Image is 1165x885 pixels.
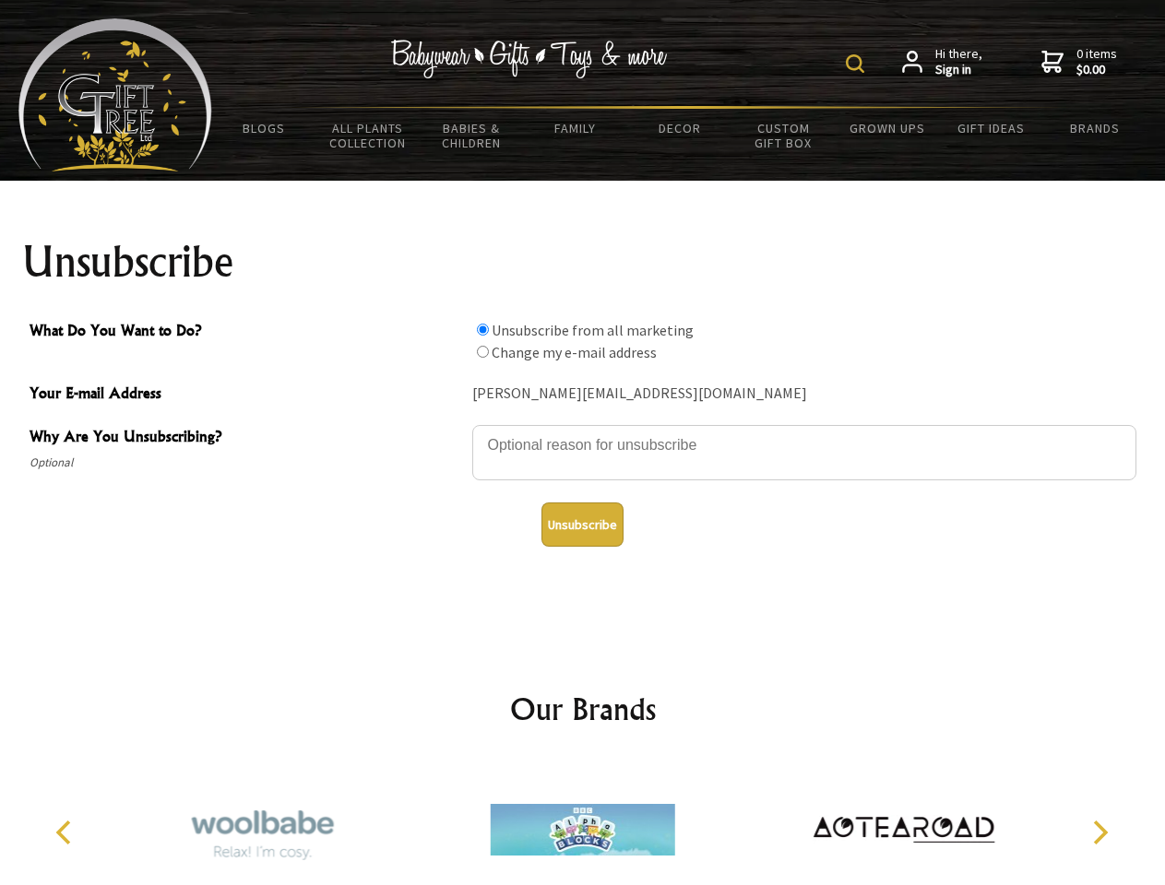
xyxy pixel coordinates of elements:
strong: Sign in [935,62,982,78]
div: [PERSON_NAME][EMAIL_ADDRESS][DOMAIN_NAME] [472,380,1136,408]
a: Grown Ups [835,109,939,147]
input: What Do You Want to Do? [477,324,489,336]
a: Gift Ideas [939,109,1043,147]
span: What Do You Want to Do? [30,319,463,346]
button: Next [1079,812,1120,853]
input: What Do You Want to Do? [477,346,489,358]
strong: $0.00 [1076,62,1117,78]
img: Babywear - Gifts - Toys & more [391,40,668,78]
span: Hi there, [935,46,982,78]
label: Unsubscribe from all marketing [492,321,694,339]
textarea: Why Are You Unsubscribing? [472,425,1136,480]
a: Brands [1043,109,1147,147]
a: Family [524,109,628,147]
span: Why Are You Unsubscribing? [30,425,463,452]
label: Change my e-mail address [492,343,657,361]
h1: Unsubscribe [22,240,1144,284]
a: Hi there,Sign in [902,46,982,78]
button: Unsubscribe [541,502,624,547]
h2: Our Brands [37,687,1129,731]
a: Babies & Children [420,109,524,162]
img: product search [846,54,864,73]
a: Decor [627,109,731,147]
img: Babyware - Gifts - Toys and more... [18,18,212,171]
a: All Plants Collection [316,109,421,162]
a: Custom Gift Box [731,109,836,162]
a: BLOGS [212,109,316,147]
span: Optional [30,452,463,474]
a: 0 items$0.00 [1041,46,1117,78]
button: Previous [46,812,87,853]
span: Your E-mail Address [30,382,463,408]
span: 0 items [1076,45,1117,78]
